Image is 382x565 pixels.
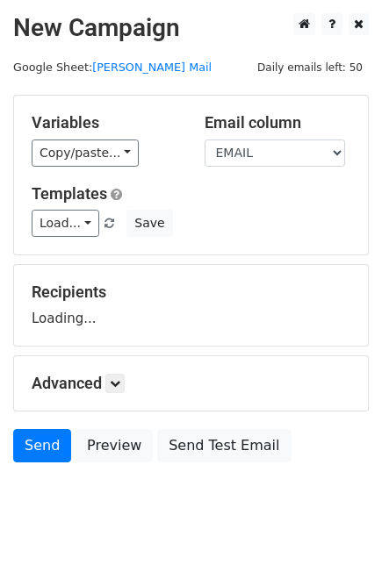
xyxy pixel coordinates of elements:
[32,282,350,302] h5: Recipients
[157,429,291,462] a: Send Test Email
[13,61,212,74] small: Google Sheet:
[32,282,350,328] div: Loading...
[76,429,153,462] a: Preview
[126,210,172,237] button: Save
[32,139,139,167] a: Copy/paste...
[13,429,71,462] a: Send
[32,184,107,203] a: Templates
[92,61,212,74] a: [PERSON_NAME] Mail
[32,374,350,393] h5: Advanced
[251,61,369,74] a: Daily emails left: 50
[32,113,178,132] h5: Variables
[32,210,99,237] a: Load...
[13,13,369,43] h2: New Campaign
[251,58,369,77] span: Daily emails left: 50
[205,113,351,132] h5: Email column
